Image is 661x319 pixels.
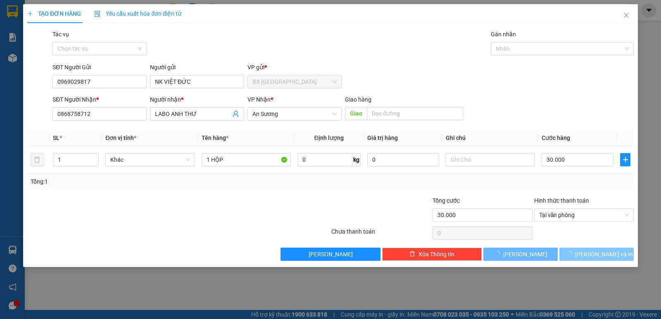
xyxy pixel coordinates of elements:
span: Định lượng [314,135,344,141]
span: Giao [345,107,367,120]
span: Khác [110,154,190,166]
span: Đơn vị tính [105,135,136,141]
div: VP gửi [247,63,342,72]
span: [PERSON_NAME] [503,250,547,259]
span: plus [27,11,33,17]
span: Cước hàng [542,135,570,141]
label: Hình thức thanh toán [534,197,589,204]
th: Ghi chú [442,130,538,146]
button: [PERSON_NAME] và In [559,248,634,261]
button: Close [615,4,638,27]
div: Chưa thanh toán [330,227,432,241]
span: Tên hàng [202,135,228,141]
div: BX [GEOGRAPHIC_DATA] [7,7,91,27]
button: plus [620,153,630,166]
div: ĐỨC [7,27,91,37]
input: VD: Bàn, Ghế [202,153,291,166]
span: Nhận: [97,8,117,17]
span: Tại văn phòng [539,209,629,221]
span: loading [566,251,575,257]
div: Lý Thường Kiệt [97,7,168,27]
label: Tác vụ [52,31,69,38]
span: Tổng cước [433,197,460,204]
span: BX Tân Châu [252,76,337,88]
span: An Sương [252,108,337,120]
img: icon [94,11,101,17]
span: close [623,12,630,19]
span: loading [494,251,503,257]
div: Người gửi [150,63,244,72]
div: 0962897746 [97,37,168,48]
input: Ghi Chú [446,153,535,166]
div: SĐT Người Gửi [52,63,147,72]
span: [PERSON_NAME] [309,250,353,259]
span: user-add [233,111,239,117]
span: [PERSON_NAME] và In [575,250,633,259]
span: kg [352,153,361,166]
div: 0985589134 [7,37,91,48]
div: Người nhận [150,95,244,104]
label: Gán nhãn [491,31,516,38]
input: Dọc đường [367,107,464,120]
button: [PERSON_NAME] [483,248,558,261]
span: plus [621,156,630,163]
span: Giao hàng [345,96,371,103]
span: TẠO ĐƠN HÀNG [27,10,81,17]
div: Tổng: 1 [31,177,256,186]
div: TOÀN [97,27,168,37]
span: Gửi: [7,8,20,17]
span: VP Nhận [247,96,271,103]
span: Yêu cầu xuất hóa đơn điện tử [94,10,181,17]
div: SĐT Người Nhận [52,95,147,104]
div: 30.000 [6,53,92,63]
span: SL [53,135,59,141]
input: 0 [367,153,439,166]
button: [PERSON_NAME] [281,248,380,261]
button: delete [31,153,44,166]
button: deleteXóa Thông tin [382,248,482,261]
span: delete [409,251,415,258]
span: CR : [6,54,19,63]
span: Giá trị hàng [367,135,398,141]
span: Xóa Thông tin [418,250,454,259]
